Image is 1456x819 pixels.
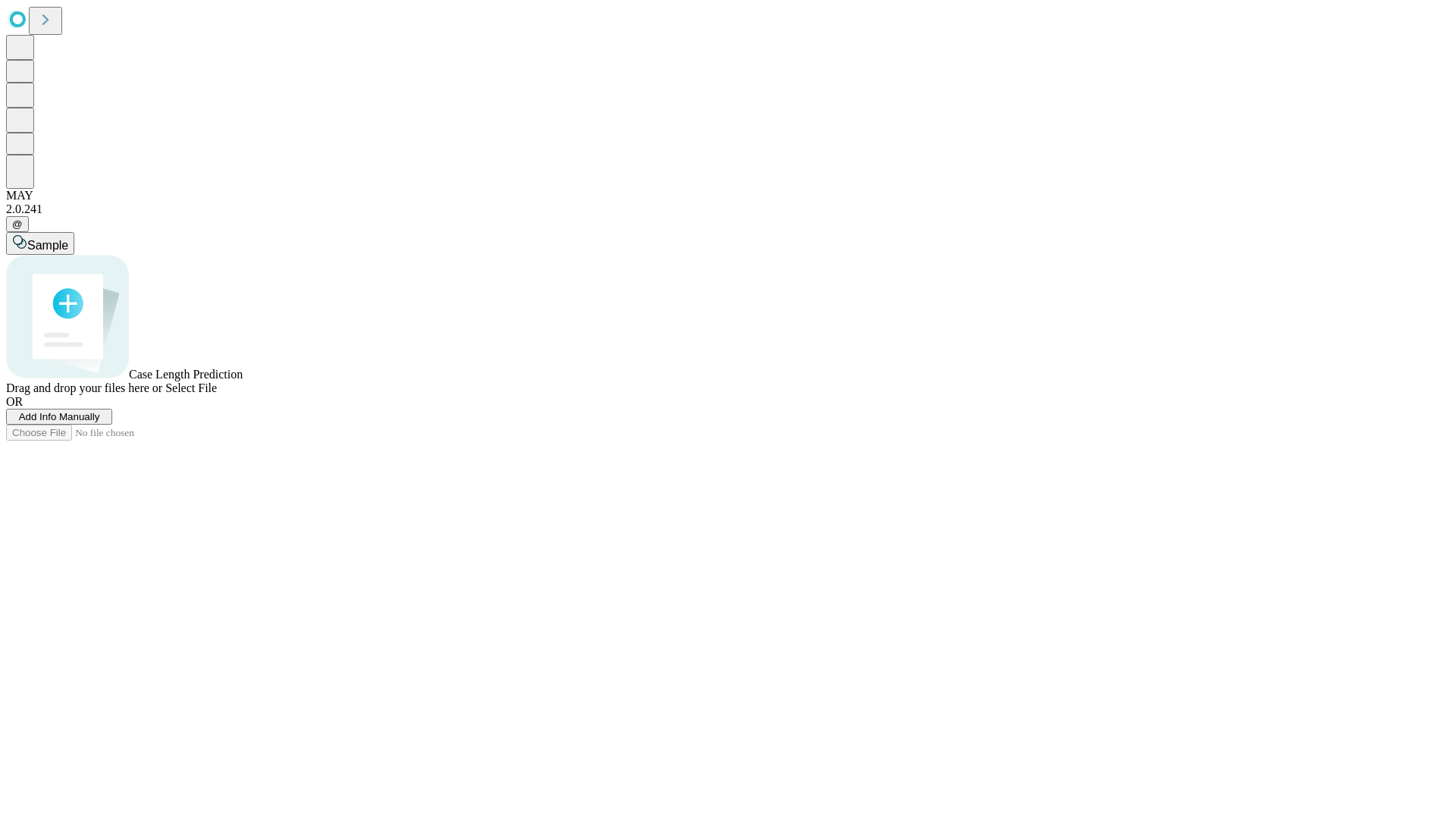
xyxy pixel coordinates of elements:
button: @ [6,216,29,232]
span: @ [12,218,23,230]
span: OR [6,395,23,408]
span: Drag and drop your files here or [6,381,162,394]
div: MAY [6,189,1450,202]
button: Add Info Manually [6,409,112,425]
div: 2.0.241 [6,202,1450,216]
button: Sample [6,232,74,255]
span: Case Length Prediction [129,368,243,381]
span: Sample [27,239,68,252]
span: Add Info Manually [19,411,100,422]
span: Select File [165,381,217,394]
